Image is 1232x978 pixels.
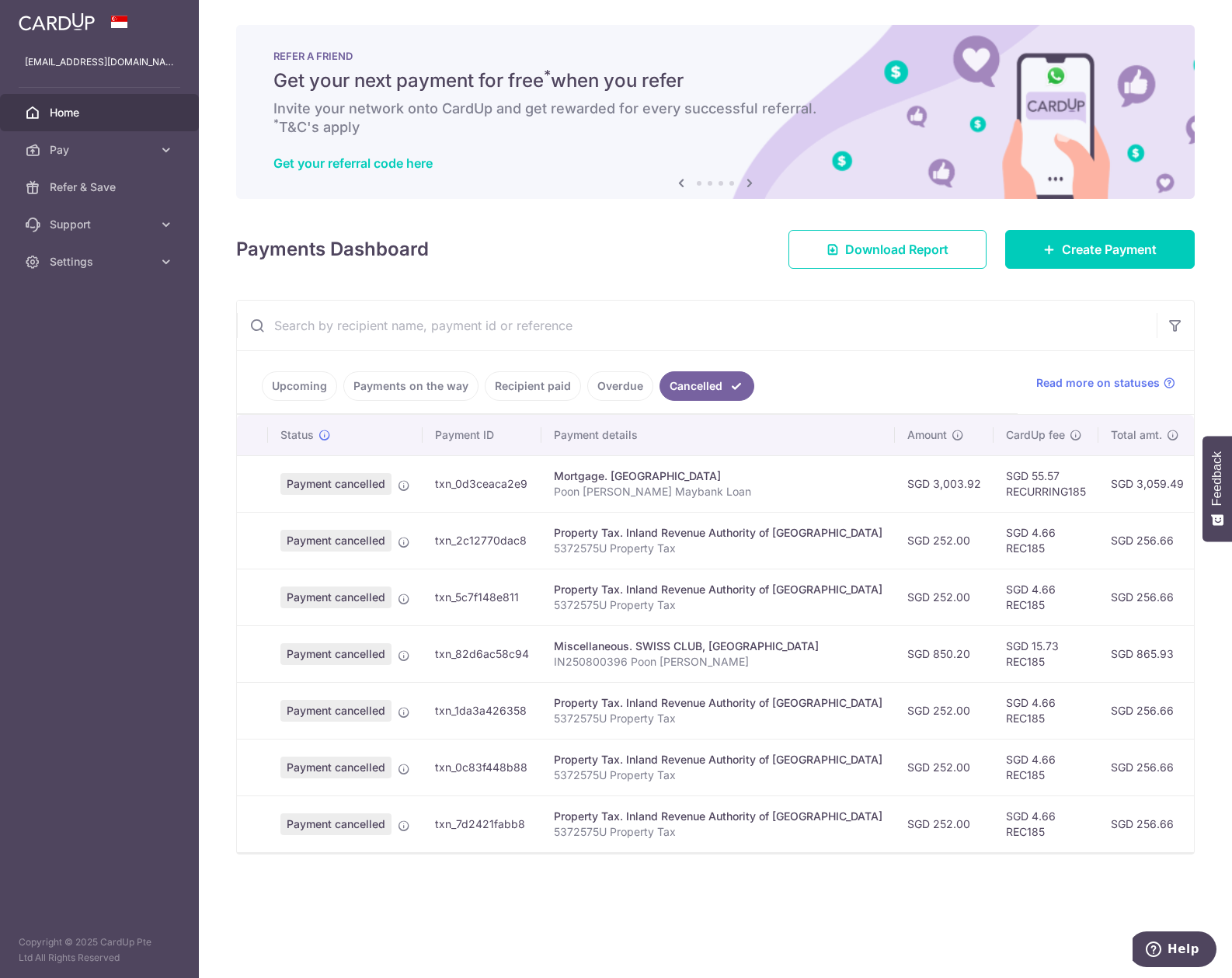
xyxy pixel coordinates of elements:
[994,795,1098,852] td: SGD 4.66 REC185
[895,625,994,682] td: SGD 850.20
[1111,427,1162,443] span: Total amt.
[907,427,947,443] span: Amount
[554,752,882,767] div: Property Tax. Inland Revenue Authority of [GEOGRAPHIC_DATA]
[1062,240,1157,259] span: Create Payment
[994,682,1098,739] td: SGD 4.66 REC185
[50,217,152,232] span: Support
[994,569,1098,625] td: SGD 4.66 REC185
[1098,625,1196,682] td: SGD 865.93
[1210,451,1224,506] span: Feedback
[994,512,1098,569] td: SGD 4.66 REC185
[280,813,392,835] span: Payment cancelled
[895,512,994,569] td: SGD 252.00
[895,455,994,512] td: SGD 3,003.92
[50,254,152,270] span: Settings
[485,371,581,401] a: Recipient paid
[50,142,152,158] span: Pay
[587,371,653,401] a: Overdue
[343,371,479,401] a: Payments on the way
[1036,375,1160,391] span: Read more on statuses
[660,371,754,401] a: Cancelled
[273,99,1157,137] h6: Invite your network onto CardUp and get rewarded for every successful referral. T&C's apply
[1098,795,1196,852] td: SGD 256.66
[541,415,895,455] th: Payment details
[1098,682,1196,739] td: SGD 256.66
[1006,427,1065,443] span: CardUp fee
[788,230,987,269] a: Download Report
[50,105,152,120] span: Home
[423,415,541,455] th: Payment ID
[554,484,882,499] p: Poon [PERSON_NAME] Maybank Loan
[50,179,152,195] span: Refer & Save
[423,682,541,739] td: txn_1da3a426358
[423,569,541,625] td: txn_5c7f148e811
[554,711,882,726] p: 5372575U Property Tax
[1098,455,1196,512] td: SGD 3,059.49
[554,639,882,654] div: Miscellaneous. SWISS CLUB, [GEOGRAPHIC_DATA]
[895,795,994,852] td: SGD 252.00
[423,512,541,569] td: txn_2c12770dac8
[280,530,392,552] span: Payment cancelled
[262,371,337,401] a: Upcoming
[236,25,1195,199] img: RAF banner
[423,625,541,682] td: txn_82d6ac58c94
[280,586,392,608] span: Payment cancelled
[280,643,392,665] span: Payment cancelled
[554,654,882,670] p: IN250800396 Poon [PERSON_NAME]
[845,240,948,259] span: Download Report
[237,301,1157,350] input: Search by recipient name, payment id or reference
[554,582,882,597] div: Property Tax. Inland Revenue Authority of [GEOGRAPHIC_DATA]
[273,50,1157,62] p: REFER A FRIEND
[273,68,1157,93] h5: Get your next payment for free when you refer
[423,795,541,852] td: txn_7d2421fabb8
[1005,230,1195,269] a: Create Payment
[554,468,882,484] div: Mortgage. [GEOGRAPHIC_DATA]
[554,767,882,783] p: 5372575U Property Tax
[280,700,392,722] span: Payment cancelled
[19,12,95,31] img: CardUp
[423,455,541,512] td: txn_0d3ceaca2e9
[1036,375,1175,391] a: Read more on statuses
[1098,739,1196,795] td: SGD 256.66
[554,541,882,556] p: 5372575U Property Tax
[1202,436,1232,541] button: Feedback - Show survey
[273,155,433,171] a: Get your referral code here
[554,809,882,824] div: Property Tax. Inland Revenue Authority of [GEOGRAPHIC_DATA]
[280,427,314,443] span: Status
[554,824,882,840] p: 5372575U Property Tax
[554,525,882,541] div: Property Tax. Inland Revenue Authority of [GEOGRAPHIC_DATA]
[423,739,541,795] td: txn_0c83f448b88
[280,473,392,495] span: Payment cancelled
[554,695,882,711] div: Property Tax. Inland Revenue Authority of [GEOGRAPHIC_DATA]
[236,235,429,263] h4: Payments Dashboard
[1098,512,1196,569] td: SGD 256.66
[1133,931,1216,970] iframe: Opens a widget where you can find more information
[1098,569,1196,625] td: SGD 256.66
[994,455,1098,512] td: SGD 55.57 RECURRING185
[895,682,994,739] td: SGD 252.00
[994,739,1098,795] td: SGD 4.66 REC185
[895,569,994,625] td: SGD 252.00
[25,54,174,70] p: [EMAIL_ADDRESS][DOMAIN_NAME]
[280,757,392,778] span: Payment cancelled
[554,597,882,613] p: 5372575U Property Tax
[895,739,994,795] td: SGD 252.00
[994,625,1098,682] td: SGD 15.73 REC185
